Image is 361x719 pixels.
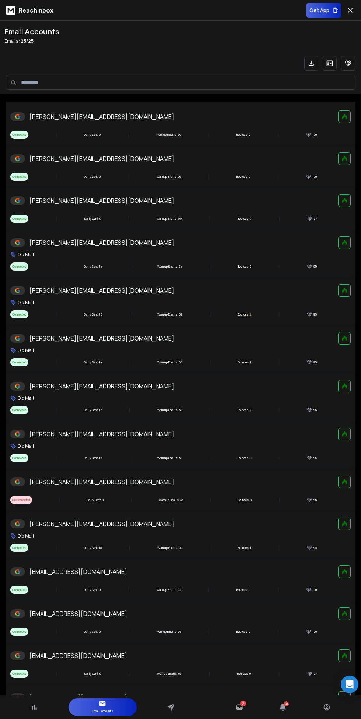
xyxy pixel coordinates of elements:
[209,454,211,462] span: |
[129,262,130,271] span: |
[84,456,102,460] div: 15
[157,408,177,412] p: Warmup Emails
[238,498,249,502] p: Bounces
[307,312,317,317] div: 95
[278,543,280,552] span: |
[84,175,101,179] div: 0
[210,358,211,367] span: |
[29,196,174,205] p: [PERSON_NAME][EMAIL_ADDRESS][DOMAIN_NAME]
[236,588,247,592] p: Bounces
[250,498,252,502] p: 0
[55,262,57,271] span: |
[157,546,182,550] div: 55
[278,496,280,504] span: |
[128,627,129,636] span: |
[278,262,280,271] span: |
[84,264,102,269] div: 14
[55,406,57,415] span: |
[156,133,176,137] p: Warmup Emails
[278,358,280,367] span: |
[29,286,174,295] p: [PERSON_NAME][EMAIL_ADDRESS][DOMAIN_NAME]
[277,172,279,181] span: |
[18,348,34,353] p: Old Mail
[157,456,182,460] div: 58
[157,672,181,676] div: 66
[29,651,127,660] p: [EMAIL_ADDRESS][DOMAIN_NAME]
[129,406,130,415] span: |
[129,358,130,367] span: |
[84,408,102,412] div: 17
[208,627,210,636] span: |
[56,669,57,678] span: |
[10,670,28,678] span: Connected
[56,214,57,223] span: |
[249,133,250,137] p: 0
[236,630,247,634] p: Bounces
[21,38,34,44] span: 25 / 25
[10,454,28,462] span: Connected
[238,360,249,364] p: Bounces
[29,238,174,247] p: [PERSON_NAME][EMAIL_ADDRESS][DOMAIN_NAME]
[157,588,176,592] p: Warmup Emails
[84,408,98,412] p: Daily Sent
[307,264,317,269] div: 95
[130,496,132,504] span: |
[56,130,57,139] span: |
[87,498,104,502] div: 0
[157,546,177,550] p: Warmup Emails
[129,310,130,319] span: |
[238,456,248,460] p: Bounces
[307,545,317,550] div: 95
[55,358,57,367] span: |
[84,216,98,221] p: Daily Sent
[157,456,177,460] p: Warmup Emails
[84,133,98,137] p: Daily Sent
[128,585,129,594] span: |
[157,360,182,364] div: 54
[18,533,34,539] p: Old Mail
[4,27,59,37] h1: Email Accounts
[84,360,102,364] div: 14
[159,498,179,502] p: Warmup Emails
[92,707,113,715] p: Email Accounts
[249,175,250,179] p: 0
[250,264,251,269] p: 0
[10,310,28,318] span: Connected
[157,216,182,221] div: 55
[208,585,209,594] span: |
[29,334,174,343] p: [PERSON_NAME][EMAIL_ADDRESS][DOMAIN_NAME]
[277,130,279,139] span: |
[209,262,211,271] span: |
[87,498,101,502] p: Daily Sent
[237,672,248,676] p: Bounces
[10,544,28,552] span: Connected
[250,312,251,317] p: 2
[55,454,57,462] span: |
[307,408,317,413] div: 95
[55,310,57,319] span: |
[278,669,280,678] span: |
[10,131,28,139] span: Connected
[84,588,101,592] div: 0
[10,262,28,271] span: Connected
[84,630,98,634] p: Daily Sent
[159,498,183,502] div: 36
[84,312,102,317] div: 15
[278,310,280,319] span: |
[84,456,98,460] p: Daily Sent
[84,264,98,269] p: Daily Sent
[306,3,341,18] button: Get App
[157,312,177,317] p: Warmup Emails
[277,585,279,594] span: |
[238,408,248,412] p: Bounces
[250,408,251,412] p: 0
[18,6,53,15] p: ReachInbox
[29,609,127,618] p: [EMAIL_ADDRESS][DOMAIN_NAME]
[306,174,317,179] div: 100
[307,360,317,365] div: 95
[157,672,177,676] p: Warmup Emails
[18,443,34,449] p: Old Mail
[29,154,174,163] p: [PERSON_NAME][EMAIL_ADDRESS][DOMAIN_NAME]
[128,172,129,181] span: |
[307,455,317,461] div: 95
